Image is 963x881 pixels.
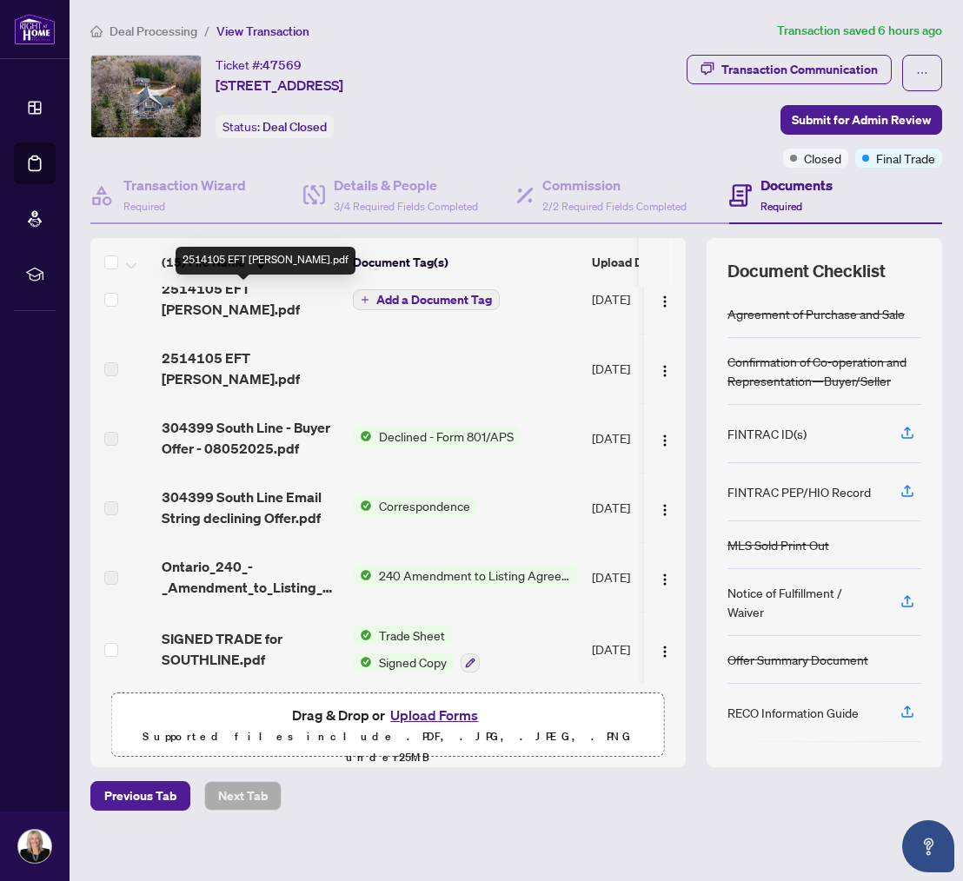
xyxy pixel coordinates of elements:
div: FINTRAC PEP/HIO Record [727,482,871,501]
span: Deal Closed [262,119,327,135]
img: Status Icon [353,566,372,585]
img: Profile Icon [18,830,51,863]
td: [DATE] [585,264,707,334]
td: [DATE] [585,542,707,612]
button: Logo [651,285,679,313]
span: Drag & Drop or [292,704,483,726]
span: 304399 South Line - Buyer Offer - 08052025.pdf [162,417,339,459]
span: Upload Date [592,253,661,272]
button: Add a Document Tag [353,288,500,311]
span: Drag & Drop orUpload FormsSupported files include .PDF, .JPG, .JPEG, .PNG under25MB [112,693,664,778]
button: Previous Tab [90,781,190,811]
div: Ticket #: [216,55,302,75]
h4: Documents [760,175,833,195]
h4: Transaction Wizard [123,175,246,195]
img: Logo [658,364,672,378]
span: Add a Document Tag [376,294,492,306]
span: Required [760,200,802,213]
div: MLS Sold Print Out [727,535,829,554]
div: 2514105 EFT [PERSON_NAME].pdf [176,247,355,275]
span: [STREET_ADDRESS] [216,75,343,96]
button: Upload Forms [385,704,483,726]
button: Logo [651,424,679,452]
button: Logo [651,354,679,382]
button: Status Icon240 Amendment to Listing Agreement - Authority to Offer for Sale Price Change/Extensio... [353,566,578,585]
div: FINTRAC ID(s) [727,424,807,443]
td: [DATE] [585,612,707,686]
td: [DATE] [585,334,707,403]
span: View Transaction [216,23,309,39]
li: / [204,21,209,41]
img: Logo [658,295,672,308]
span: 47569 [262,57,302,73]
span: 2514105 EFT [PERSON_NAME].pdf [162,348,339,389]
img: Logo [658,503,672,517]
article: Transaction saved 6 hours ago [777,21,942,41]
div: Agreement of Purchase and Sale [727,304,905,323]
div: Transaction Communication [721,56,878,83]
span: 240 Amendment to Listing Agreement - Authority to Offer for Sale Price Change/Extension/Amendment(s) [372,566,578,585]
img: Logo [658,434,672,447]
img: Status Icon [353,427,372,446]
p: Supported files include .PDF, .JPG, .JPEG, .PNG under 25 MB [123,726,654,768]
span: plus [361,295,369,304]
span: 2514105 EFT [PERSON_NAME].pdf [162,278,339,320]
button: Logo [651,563,679,591]
div: Confirmation of Co-operation and Representation—Buyer/Seller [727,352,921,390]
th: Upload Date [585,238,707,287]
span: ellipsis [916,67,928,79]
div: Notice of Fulfillment / Waiver [727,583,880,621]
span: 3/4 Required Fields Completed [334,200,478,213]
button: Status IconDeclined - Form 801/APS [353,427,521,446]
img: Logo [658,645,672,659]
div: Offer Summary Document [727,650,868,669]
button: Logo [651,635,679,663]
div: Status: [216,115,334,138]
td: [DATE] [585,403,707,473]
img: IMG-X10434856_1.jpg [91,56,201,137]
span: SIGNED TRADE for SOUTHLINE.pdf [162,628,339,670]
button: Next Tab [204,781,282,811]
h4: Details & People [334,175,478,195]
span: 2/2 Required Fields Completed [542,200,687,213]
img: Status Icon [353,496,372,515]
span: Correspondence [372,496,477,515]
span: Final Trade [876,149,935,168]
td: [DATE] [585,473,707,542]
span: Previous Tab [104,782,176,810]
span: Ontario_240_-_Amendment_to_Listing_Price__expiration_South_Line.pdf [162,556,339,598]
button: Transaction Communication [687,55,892,84]
span: Declined - Form 801/APS [372,427,521,446]
h4: Commission [542,175,687,195]
span: Signed Copy [372,652,454,672]
button: Logo [651,493,679,521]
span: Submit for Admin Review [792,106,931,134]
th: (15) File Name [155,238,346,287]
img: Status Icon [353,652,372,672]
div: RECO Information Guide [727,703,859,722]
span: Closed [804,149,841,168]
button: Submit for Admin Review [780,105,942,135]
span: Trade Sheet [372,626,452,645]
span: 304399 South Line Email String declining Offer.pdf [162,487,339,528]
span: home [90,25,103,37]
img: Logo [658,573,672,586]
th: Document Tag(s) [346,238,585,287]
button: Open asap [902,820,954,872]
button: Add a Document Tag [353,289,500,310]
button: Status IconCorrespondence [353,496,477,515]
span: (15) File Name [162,253,245,272]
button: Status IconTrade SheetStatus IconSigned Copy [353,626,480,672]
img: Status Icon [353,626,372,645]
span: Deal Processing [110,23,197,39]
span: Document Checklist [727,259,886,283]
img: logo [14,13,56,45]
span: Required [123,200,165,213]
